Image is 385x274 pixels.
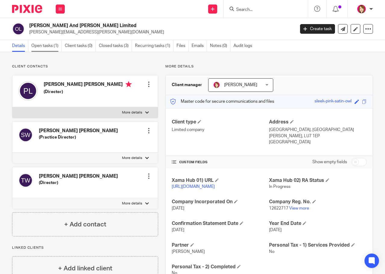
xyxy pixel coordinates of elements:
p: More details [122,156,142,160]
p: [GEOGRAPHIC_DATA] [269,139,367,145]
h4: Address [269,119,367,125]
a: Emails [192,40,207,52]
h4: Personal Tax - 1) Services Provided [269,242,367,248]
a: Client tasks (0) [65,40,96,52]
img: svg%3E [12,23,25,35]
h4: + Add contact [64,220,106,229]
input: Search [236,7,290,13]
a: Closed tasks (3) [99,40,132,52]
h4: + Add linked client [58,264,112,273]
i: Primary [126,81,132,87]
a: Notes (0) [210,40,230,52]
h2: [PERSON_NAME] And [PERSON_NAME] Limited [29,23,239,29]
h4: [PERSON_NAME] [PERSON_NAME] [39,173,118,179]
label: Show empty fields [312,159,347,165]
a: Files [177,40,189,52]
h5: (Practice Director) [39,134,118,140]
a: Audit logs [233,40,255,52]
h4: Company Reg. No. [269,199,367,205]
h4: Xama Hub 02) RA Status [269,177,367,184]
h4: Confirmation Statement Date [172,220,269,227]
p: More details [122,201,142,206]
h4: Client type [172,119,269,125]
p: [PERSON_NAME], LU7 1EP [269,133,367,139]
img: svg%3E [18,173,33,188]
img: Pixie [12,5,42,13]
a: Create task [300,24,335,34]
span: [DATE] [172,228,184,232]
span: 12622717 [269,206,288,210]
h4: Company Incorporated On [172,199,269,205]
h4: Year End Date [269,220,367,227]
a: Details [12,40,28,52]
div: sleek-pink-satin-owl [315,98,352,105]
img: Katherine%20-%20Pink%20cartoon.png [213,81,220,89]
h4: Personal Tax - 2) Completed [172,264,269,270]
h4: CUSTOM FIELDS [172,160,269,165]
h4: [PERSON_NAME] [PERSON_NAME] [44,81,132,89]
a: View more [289,206,309,210]
h5: (Director) [39,180,118,186]
img: svg%3E [18,128,33,142]
p: Linked clients [12,245,158,250]
span: [DATE] [269,228,282,232]
p: Limited company [172,127,269,133]
p: [GEOGRAPHIC_DATA], [GEOGRAPHIC_DATA] [269,127,367,133]
h4: Partner [172,242,269,248]
span: In Progress [269,185,290,189]
p: [PERSON_NAME][EMAIL_ADDRESS][PERSON_NAME][DOMAIN_NAME] [29,29,291,35]
h4: [PERSON_NAME] [PERSON_NAME] [39,128,118,134]
p: More details [122,110,142,115]
p: More details [165,64,373,69]
img: svg%3E [18,81,38,101]
a: Recurring tasks (1) [135,40,174,52]
span: [PERSON_NAME] [224,83,257,87]
span: No [269,250,274,254]
span: [DATE] [172,206,184,210]
h3: Client manager [172,82,202,88]
h4: Xama Hub 01) URL [172,177,269,184]
a: [URL][DOMAIN_NAME] [172,185,215,189]
img: Katherine%20-%20Pink%20cartoon.png [357,4,366,14]
h5: (Director) [44,89,132,95]
p: Master code for secure communications and files [170,98,274,104]
span: [PERSON_NAME] [172,250,205,254]
a: Open tasks (1) [31,40,62,52]
p: Client contacts [12,64,158,69]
